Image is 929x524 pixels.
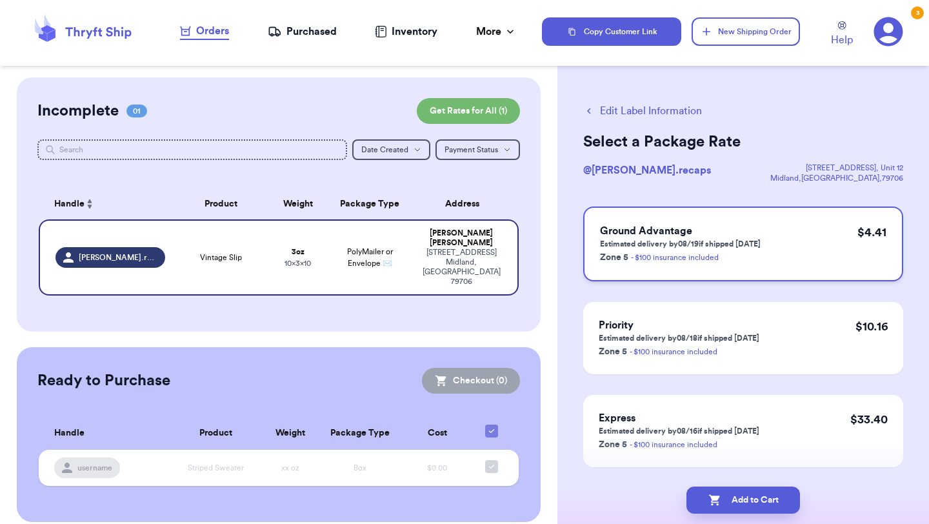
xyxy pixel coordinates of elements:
[857,223,886,241] p: $ 4.41
[421,248,502,287] div: [STREET_ADDRESS] Midland , [GEOGRAPHIC_DATA] 79706
[402,417,472,450] th: Cost
[347,248,393,267] span: PolyMailer or Envelope ✉️
[421,228,502,248] div: [PERSON_NAME] [PERSON_NAME]
[831,32,853,48] span: Help
[583,165,711,176] span: @ [PERSON_NAME].recaps
[445,146,498,154] span: Payment Status
[352,139,430,160] button: Date Created
[599,347,627,356] span: Zone 5
[37,101,119,121] h2: Incomplete
[126,105,147,117] span: 01
[37,370,170,391] h2: Ready to Purchase
[54,427,85,440] span: Handle
[263,417,319,450] th: Weight
[599,426,759,436] p: Estimated delivery by 08/16 if shipped [DATE]
[435,139,520,160] button: Payment Status
[422,368,520,394] button: Checkout (0)
[54,197,85,211] span: Handle
[600,253,628,262] span: Zone 5
[79,252,157,263] span: [PERSON_NAME].recaps
[583,132,903,152] h2: Select a Package Rate
[599,333,759,343] p: Estimated delivery by 08/18 if shipped [DATE]
[599,320,634,330] span: Priority
[326,188,413,219] th: Package Type
[200,252,242,263] span: Vintage Slip
[85,196,95,212] button: Sort ascending
[173,188,269,219] th: Product
[542,17,681,46] button: Copy Customer Link
[427,464,447,472] span: $0.00
[600,239,761,249] p: Estimated delivery by 08/19 if shipped [DATE]
[850,410,888,428] p: $ 33.40
[268,24,337,39] a: Purchased
[874,17,903,46] a: 3
[361,146,408,154] span: Date Created
[180,23,229,40] a: Orders
[292,248,305,256] strong: 3 oz
[599,440,627,449] span: Zone 5
[600,226,692,236] span: Ground Advantage
[188,464,244,472] span: Striped Sweater
[417,98,520,124] button: Get Rates for All (1)
[631,254,719,261] a: - $100 insurance included
[599,413,635,423] span: Express
[630,348,717,356] a: - $100 insurance included
[269,188,326,219] th: Weight
[285,259,311,267] span: 10 x 3 x 10
[770,173,903,183] div: Midland , [GEOGRAPHIC_DATA] , 79706
[318,417,402,450] th: Package Type
[413,188,519,219] th: Address
[770,163,903,173] div: [STREET_ADDRESS] , Unit 12
[476,24,517,39] div: More
[911,6,924,19] div: 3
[375,24,437,39] a: Inventory
[180,23,229,39] div: Orders
[692,17,800,46] button: New Shipping Order
[686,487,800,514] button: Add to Cart
[354,464,366,472] span: Box
[281,464,299,472] span: xx oz
[37,139,347,160] input: Search
[77,463,112,473] span: username
[831,21,853,48] a: Help
[583,103,702,119] button: Edit Label Information
[169,417,263,450] th: Product
[855,317,888,336] p: $ 10.16
[630,441,717,448] a: - $100 insurance included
